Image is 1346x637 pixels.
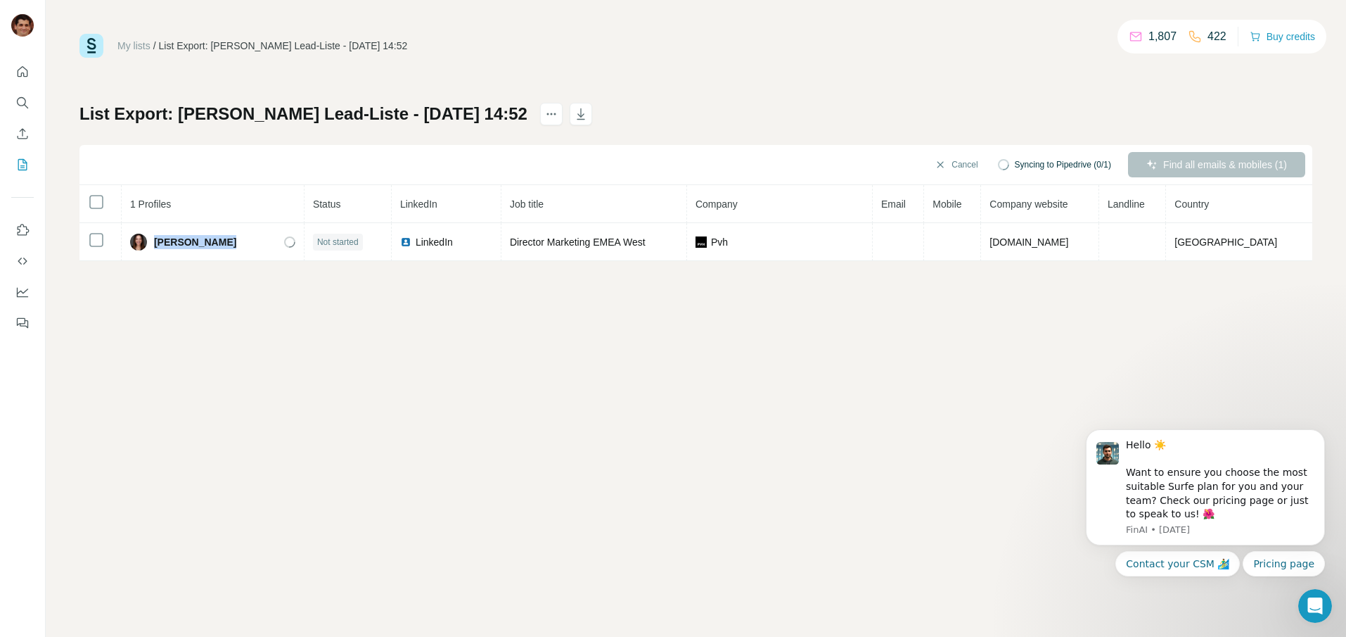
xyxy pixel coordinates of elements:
span: Landline [1108,198,1145,210]
span: LinkedIn [416,235,453,249]
button: Buy credits [1250,27,1315,46]
span: [DOMAIN_NAME] [989,236,1068,248]
iframe: Intercom live chat [1298,589,1332,623]
button: Feedback [11,310,34,336]
img: Surfe Logo [79,34,103,58]
h1: List Export: [PERSON_NAME] Lead-Liste - [DATE] 14:52 [79,103,527,125]
iframe: Intercom notifications message [1065,383,1346,599]
span: Pvh [711,235,728,249]
img: company-logo [696,236,707,248]
button: Use Surfe on LinkedIn [11,217,34,243]
button: actions [540,103,563,125]
span: Status [313,198,341,210]
span: Job title [510,198,544,210]
button: Dashboard [11,279,34,305]
button: Cancel [925,152,987,177]
button: Use Surfe API [11,248,34,274]
p: 422 [1207,28,1226,45]
span: Company website [989,198,1068,210]
img: LinkedIn logo [400,236,411,248]
span: Not started [317,236,359,248]
li: / [153,39,156,53]
span: [PERSON_NAME] [154,235,236,249]
p: 1,807 [1148,28,1177,45]
span: Syncing to Pipedrive (0/1) [1015,158,1111,171]
button: Quick start [11,59,34,84]
img: Avatar [130,234,147,251]
span: Company [696,198,738,210]
span: [GEOGRAPHIC_DATA] [1174,236,1277,248]
a: My lists [117,40,150,51]
img: Avatar [11,14,34,37]
span: Mobile [932,198,961,210]
span: Email [881,198,906,210]
button: My lists [11,152,34,177]
span: Country [1174,198,1209,210]
span: 1 Profiles [130,198,171,210]
div: List Export: [PERSON_NAME] Lead-Liste - [DATE] 14:52 [159,39,408,53]
button: Search [11,90,34,115]
span: Director Marketing EMEA West [510,236,646,248]
button: Enrich CSV [11,121,34,146]
span: LinkedIn [400,198,437,210]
